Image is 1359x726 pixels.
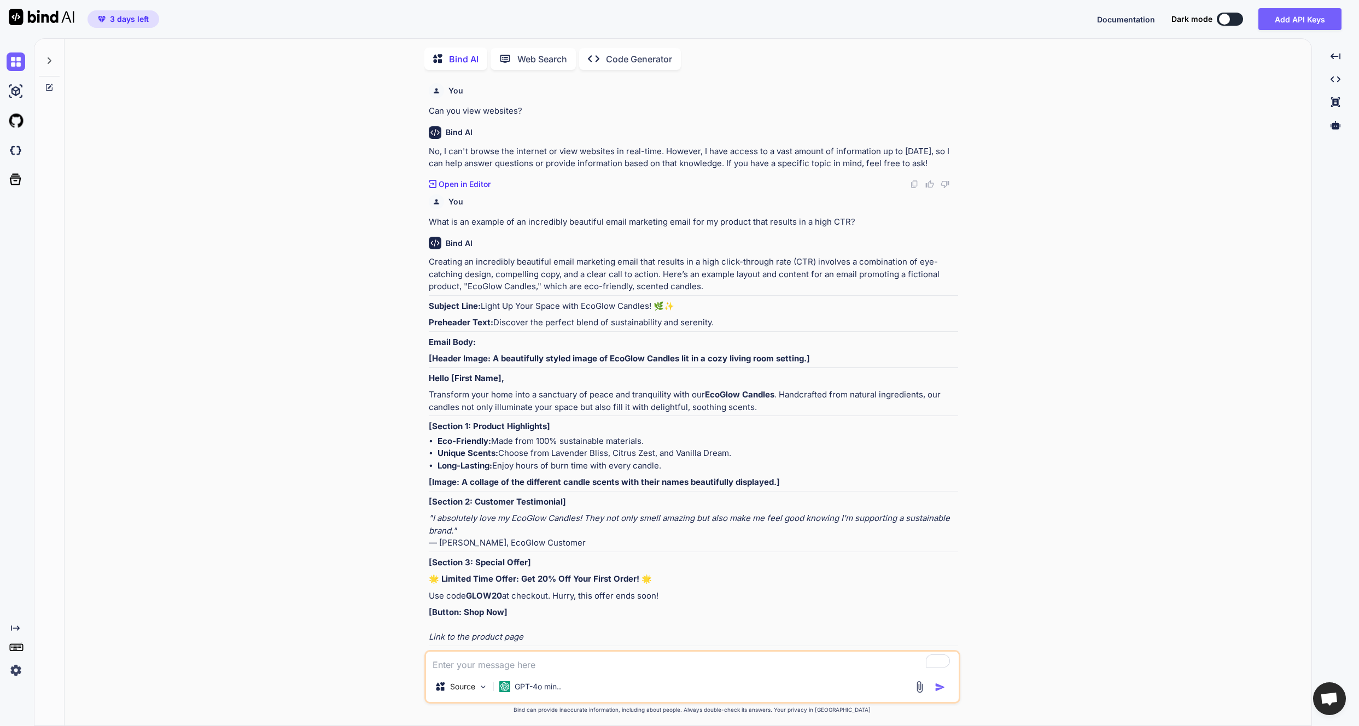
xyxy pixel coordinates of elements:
[499,681,510,692] img: GPT-4o mini
[7,52,25,71] img: chat
[429,513,952,536] em: "I absolutely love my EcoGlow Candles! They not only smell amazing but also make me feel good kno...
[1097,14,1155,25] button: Documentation
[925,180,934,189] img: like
[1258,8,1341,30] button: Add API Keys
[429,317,958,329] p: Discover the perfect blend of sustainability and serenity.
[429,421,550,431] strong: [Section 1: Product Highlights]
[515,681,561,692] p: GPT-4o min..
[7,141,25,160] img: darkCloudIdeIcon
[429,337,476,347] strong: Email Body:
[429,512,958,549] p: — [PERSON_NAME], EcoGlow Customer
[429,496,566,507] strong: [Section 2: Customer Testimonial]
[438,448,498,458] strong: Unique Scents:
[517,52,567,66] p: Web Search
[446,238,473,249] h6: Bind AI
[426,652,959,671] textarea: To enrich screen reader interactions, please activate Accessibility in Grammarly extension settings
[98,16,106,22] img: premium
[429,373,504,383] strong: Hello [First Name],
[429,557,531,567] strong: [Section 3: Special Offer]
[429,631,523,642] em: Link to the product page
[429,105,958,118] p: Can you view websites?
[429,590,958,602] p: Use code at checkout. Hurry, this offer ends soon!
[429,317,493,327] strong: Preheader Text:
[1313,682,1346,715] a: Open chat
[438,460,958,472] li: Enjoy hours of burn time with every candle.
[429,389,958,413] p: Transform your home into a sanctuary of peace and tranquility with our . Handcrafted from natural...
[479,682,488,692] img: Pick Models
[1171,14,1212,25] span: Dark mode
[9,9,74,25] img: Bind AI
[429,353,810,364] strong: [Header Image: A beautifully styled image of EcoGlow Candles lit in a cozy living room setting.]
[7,82,25,101] img: ai-studio
[7,112,25,130] img: githubLight
[705,389,774,400] strong: EcoGlow Candles
[438,435,958,448] li: Made from 100% sustainable materials.
[910,180,919,189] img: copy
[438,447,958,460] li: Choose from Lavender Bliss, Citrus Zest, and Vanilla Dream.
[429,573,652,584] strong: 🌟 Limited Time Offer: Get 20% Off Your First Order! 🌟
[450,681,475,692] p: Source
[429,256,958,293] p: Creating an incredibly beautiful email marketing email that results in a high click-through rate ...
[606,52,672,66] p: Code Generator
[438,436,491,446] strong: Eco-Friendly:
[448,85,463,96] h6: You
[466,590,502,601] strong: GLOW20
[424,706,960,714] p: Bind can provide inaccurate information, including about people. Always double-check its answers....
[1097,15,1155,24] span: Documentation
[935,682,946,693] img: icon
[439,179,491,190] p: Open in Editor
[88,10,159,28] button: premium3 days left
[941,180,949,189] img: dislike
[913,681,926,693] img: attachment
[429,145,958,170] p: No, I can't browse the internet or view websites in real-time. However, I have access to a vast a...
[7,661,25,680] img: settings
[110,14,149,25] span: 3 days left
[429,477,780,487] strong: [Image: A collage of the different candle scents with their names beautifully displayed.]
[429,216,958,229] p: What is an example of an incredibly beautiful email marketing email for my product that results i...
[449,52,479,66] p: Bind AI
[429,301,481,311] strong: Subject Line:
[446,127,473,138] h6: Bind AI
[429,300,958,313] p: Light Up Your Space with EcoGlow Candles! 🌿✨
[448,196,463,207] h6: You
[429,607,508,617] strong: [Button: Shop Now]
[438,460,492,471] strong: Long-Lasting:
